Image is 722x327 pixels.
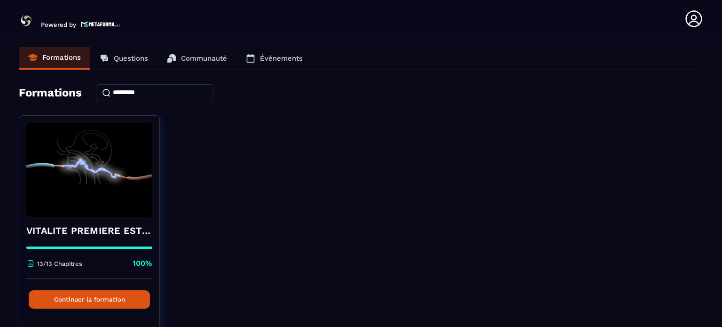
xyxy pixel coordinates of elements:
[19,86,82,99] h4: Formations
[29,290,150,309] button: Continuer la formation
[81,20,120,28] img: logo
[260,54,303,63] p: Événements
[157,47,236,70] a: Communauté
[26,224,152,237] h4: VITALITE PREMIERE ESTRELLA
[37,260,82,267] p: 13/13 Chapitres
[90,47,157,70] a: Questions
[26,123,152,217] img: formation-background
[114,54,148,63] p: Questions
[41,21,76,28] p: Powered by
[236,47,312,70] a: Événements
[133,258,152,269] p: 100%
[19,13,34,28] img: logo-branding
[42,53,81,62] p: Formations
[19,47,90,70] a: Formations
[181,54,227,63] p: Communauté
